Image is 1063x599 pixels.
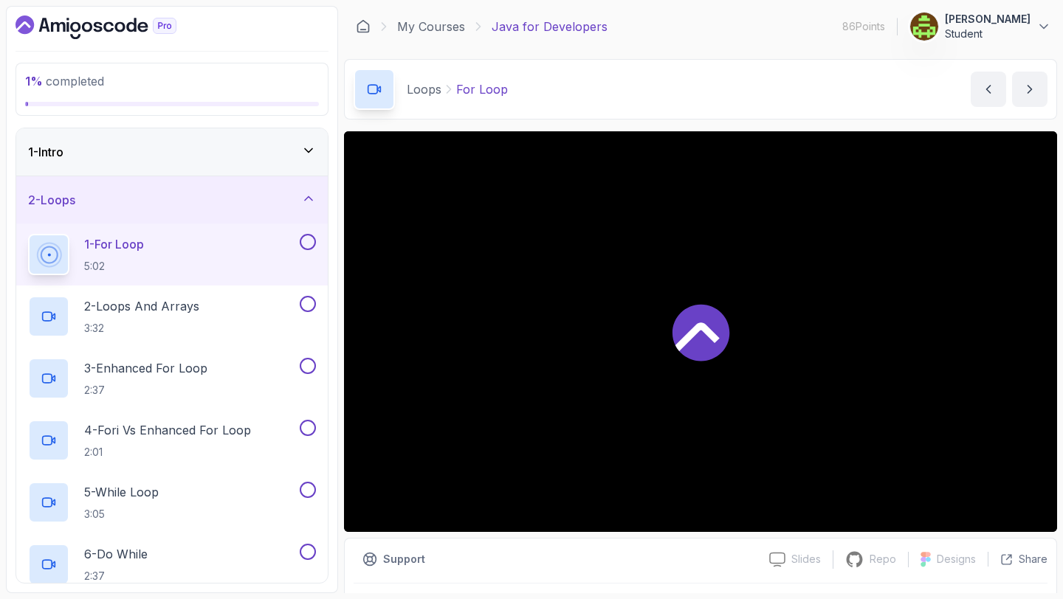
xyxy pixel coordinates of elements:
[28,191,75,209] h3: 2 - Loops
[1012,72,1047,107] button: next content
[354,547,434,571] button: Support button
[937,552,976,567] p: Designs
[356,19,371,34] a: Dashboard
[910,13,938,41] img: user profile image
[84,483,159,501] p: 5 - While Loop
[28,143,63,161] h3: 1 - Intro
[25,74,104,89] span: completed
[28,420,316,461] button: 4-Fori vs Enhanced For Loop2:01
[456,80,508,98] p: For Loop
[870,552,896,567] p: Repo
[407,80,441,98] p: Loops
[28,544,316,585] button: 6-Do While2:37
[84,445,251,460] p: 2:01
[28,358,316,399] button: 3-Enhanced For Loop2:37
[84,259,144,274] p: 5:02
[84,321,199,336] p: 3:32
[28,234,316,275] button: 1-For Loop5:02
[1019,552,1047,567] p: Share
[842,19,885,34] p: 86 Points
[397,18,465,35] a: My Courses
[25,74,43,89] span: 1 %
[945,27,1031,41] p: Student
[84,507,159,522] p: 3:05
[909,12,1051,41] button: user profile image[PERSON_NAME]Student
[383,552,425,567] p: Support
[28,296,316,337] button: 2-Loops And Arrays3:32
[16,128,328,176] button: 1-Intro
[945,12,1031,27] p: [PERSON_NAME]
[971,72,1006,107] button: previous content
[84,569,148,584] p: 2:37
[16,15,210,39] a: Dashboard
[16,176,328,224] button: 2-Loops
[492,18,608,35] p: Java for Developers
[28,482,316,523] button: 5-While Loop3:05
[84,235,144,253] p: 1 - For Loop
[84,383,207,398] p: 2:37
[84,421,251,439] p: 4 - Fori vs Enhanced For Loop
[84,545,148,563] p: 6 - Do While
[84,359,207,377] p: 3 - Enhanced For Loop
[791,552,821,567] p: Slides
[988,552,1047,567] button: Share
[84,297,199,315] p: 2 - Loops And Arrays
